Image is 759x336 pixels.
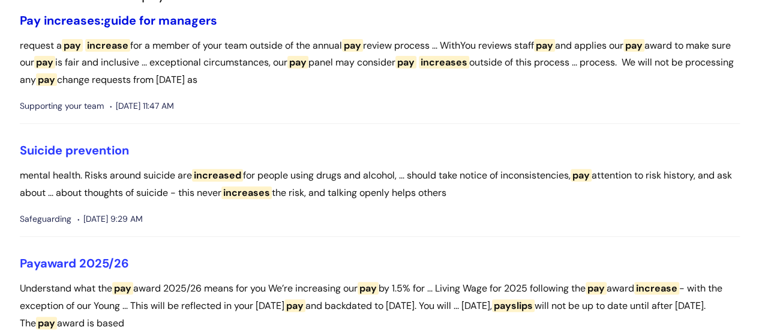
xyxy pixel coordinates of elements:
span: pay [571,169,592,182]
span: pay [358,282,379,295]
span: Pay [20,13,41,28]
span: pay [36,73,57,86]
span: pay [36,317,57,329]
span: pay [342,39,363,52]
span: Supporting your team [20,99,104,114]
a: Suicide prevention [20,142,129,158]
span: pay [395,56,416,69]
span: [DATE] 9:29 AM [77,212,143,227]
span: increase [634,282,679,295]
span: Pay [20,255,40,271]
span: pay [586,282,607,295]
p: Understand what the award 2025/26 means for you We’re increasing our by 1.5% for ... Living Wage ... [20,280,740,332]
span: pay [34,56,55,69]
a: Payaward 2025/26 [20,255,129,271]
span: pay [623,39,644,52]
p: request a for a member of your team outside of the annual review process ... WithYou reviews staf... [20,37,740,89]
span: Safeguarding [20,212,71,227]
span: payslips [492,299,535,312]
span: increases [221,186,272,199]
p: mental health. Risks around suicide are for people using drugs and alcohol, ... should take notic... [20,167,740,202]
span: pay [112,282,133,295]
span: increased [192,169,243,182]
span: pay [287,56,308,69]
span: pay [284,299,305,312]
span: increases: [44,13,104,28]
span: increases [419,56,469,69]
span: pay [534,39,555,52]
span: increase [85,39,130,52]
span: [DATE] 11:47 AM [110,99,174,114]
span: pay [62,39,83,52]
a: Pay increases:guide for managers [20,13,217,28]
